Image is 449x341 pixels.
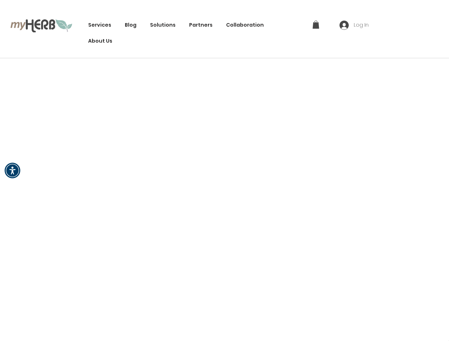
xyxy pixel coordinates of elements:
span: Solutions [150,21,176,29]
div: Solutions [146,18,179,32]
span: Blog [125,21,137,29]
span: Log In [351,22,371,29]
button: Log In [335,18,374,32]
a: Blog [121,18,140,32]
span: Services [88,21,111,29]
span: Partners [189,21,213,29]
a: Collaboration [223,18,267,32]
img: myHerb Logo [10,18,73,32]
a: About Us [85,34,116,48]
nav: Site [85,18,304,48]
span: About Us [88,37,112,45]
a: Services [85,18,115,32]
a: Partners [186,18,216,32]
span: Collaboration [226,21,264,29]
div: Accessibility Menu [5,163,20,178]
